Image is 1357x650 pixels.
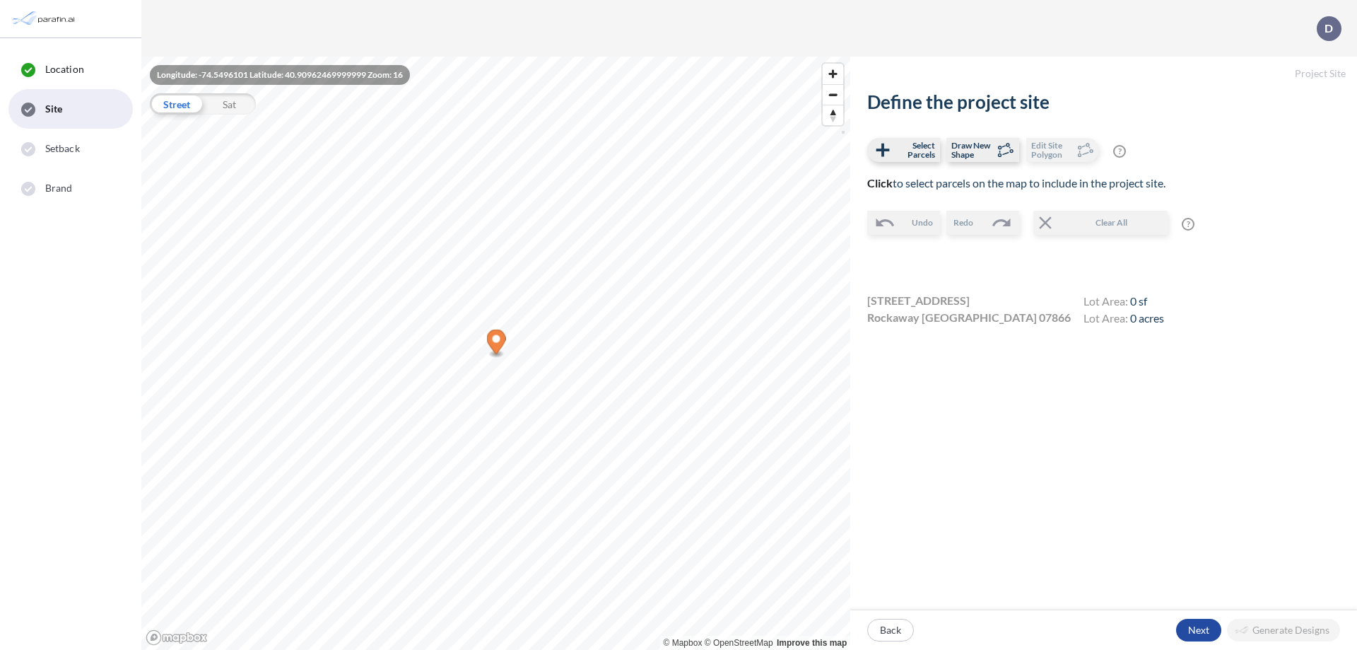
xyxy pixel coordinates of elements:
[867,309,1071,326] span: Rockaway [GEOGRAPHIC_DATA] 07866
[823,64,843,84] button: Zoom in
[1083,294,1164,311] h4: Lot Area:
[867,176,1165,190] span: to select parcels on the map to include in the project site.
[951,141,993,159] span: Draw New Shape
[867,176,893,190] b: Click
[867,619,914,642] button: Back
[1113,145,1126,158] span: ?
[664,638,703,648] a: Mapbox
[487,330,506,359] div: Map marker
[1056,216,1166,229] span: Clear All
[823,84,843,105] button: Zoom out
[1176,619,1221,642] button: Next
[45,102,62,116] span: Site
[203,93,256,115] div: Sat
[912,216,933,229] span: Undo
[823,85,843,105] span: Zoom out
[953,216,973,229] span: Redo
[1182,218,1194,231] span: ?
[150,93,203,115] div: Street
[893,141,935,159] span: Select Parcels
[867,91,1340,113] h2: Define the project site
[1083,311,1164,328] h4: Lot Area:
[45,181,73,195] span: Brand
[45,62,84,76] span: Location
[867,211,940,235] button: Undo
[850,57,1357,91] h5: Project Site
[146,629,208,646] a: Mapbox homepage
[705,638,773,648] a: OpenStreetMap
[11,6,79,32] img: Parafin
[880,623,901,637] p: Back
[1031,141,1073,159] span: Edit Site Polygon
[823,105,843,125] button: Reset bearing to north
[1188,623,1209,637] p: Next
[150,65,410,85] div: Longitude: -74.5496101 Latitude: 40.90962469999999 Zoom: 16
[1033,211,1168,235] button: Clear All
[1130,294,1147,308] span: 0 sf
[867,292,970,309] span: [STREET_ADDRESS]
[141,57,850,650] canvas: Map
[946,211,1019,235] button: Redo
[1324,22,1333,35] p: D
[777,638,847,648] a: Improve this map
[1130,311,1164,325] span: 0 acres
[45,141,80,156] span: Setback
